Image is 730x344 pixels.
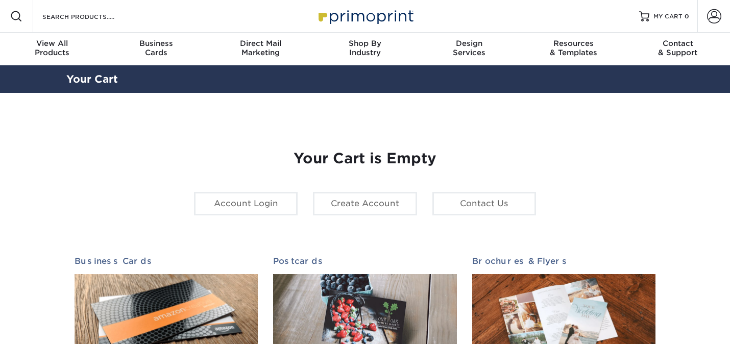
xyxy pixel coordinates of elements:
[75,256,258,266] h2: Business Cards
[472,256,655,266] h2: Brochures & Flyers
[521,39,625,57] div: & Templates
[209,39,313,48] span: Direct Mail
[41,10,141,22] input: SEARCH PRODUCTS.....
[194,192,298,215] a: Account Login
[417,33,521,65] a: DesignServices
[626,39,730,48] span: Contact
[685,13,689,20] span: 0
[104,39,208,57] div: Cards
[626,39,730,57] div: & Support
[104,39,208,48] span: Business
[626,33,730,65] a: Contact& Support
[209,39,313,57] div: Marketing
[432,192,536,215] a: Contact Us
[209,33,313,65] a: Direct MailMarketing
[521,39,625,48] span: Resources
[313,39,417,57] div: Industry
[521,33,625,65] a: Resources& Templates
[653,12,683,21] span: MY CART
[313,33,417,65] a: Shop ByIndustry
[313,39,417,48] span: Shop By
[273,256,456,266] h2: Postcards
[313,192,417,215] a: Create Account
[104,33,208,65] a: BusinessCards
[417,39,521,48] span: Design
[75,150,655,167] h1: Your Cart is Empty
[417,39,521,57] div: Services
[66,73,118,85] a: Your Cart
[314,5,416,27] img: Primoprint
